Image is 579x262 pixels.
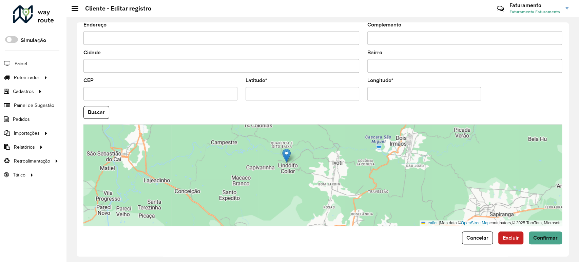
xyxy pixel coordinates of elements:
[14,74,39,81] span: Roteirizador
[14,144,35,151] span: Relatórios
[21,36,46,44] label: Simulação
[439,221,440,225] span: |
[461,221,490,225] a: OpenStreetMap
[15,60,27,67] span: Painel
[14,157,50,165] span: Retroalimentação
[78,5,151,12] h2: Cliente - Editar registro
[466,235,488,241] span: Cancelar
[421,221,438,225] a: Leaflet
[493,1,508,16] a: Contato Rápido
[462,231,493,244] button: Cancelar
[83,106,109,119] button: Buscar
[529,231,562,244] button: Confirmar
[367,49,382,57] label: Bairro
[509,2,560,8] h3: Faturamento
[14,130,40,137] span: Importações
[83,76,94,85] label: CEP
[509,9,560,15] span: Faturamento Faturamento
[14,102,54,109] span: Painel de Sugestão
[83,49,101,57] label: Cidade
[282,149,291,163] img: Marker
[420,220,562,226] div: Map data © contributors,© 2025 TomTom, Microsoft
[503,235,519,241] span: Excluir
[13,171,25,179] span: Tático
[246,76,267,85] label: Latitude
[13,116,30,123] span: Pedidos
[533,235,558,241] span: Confirmar
[498,231,523,244] button: Excluir
[83,21,107,29] label: Endereço
[367,21,401,29] label: Complemento
[13,88,34,95] span: Cadastros
[367,76,393,85] label: Longitude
